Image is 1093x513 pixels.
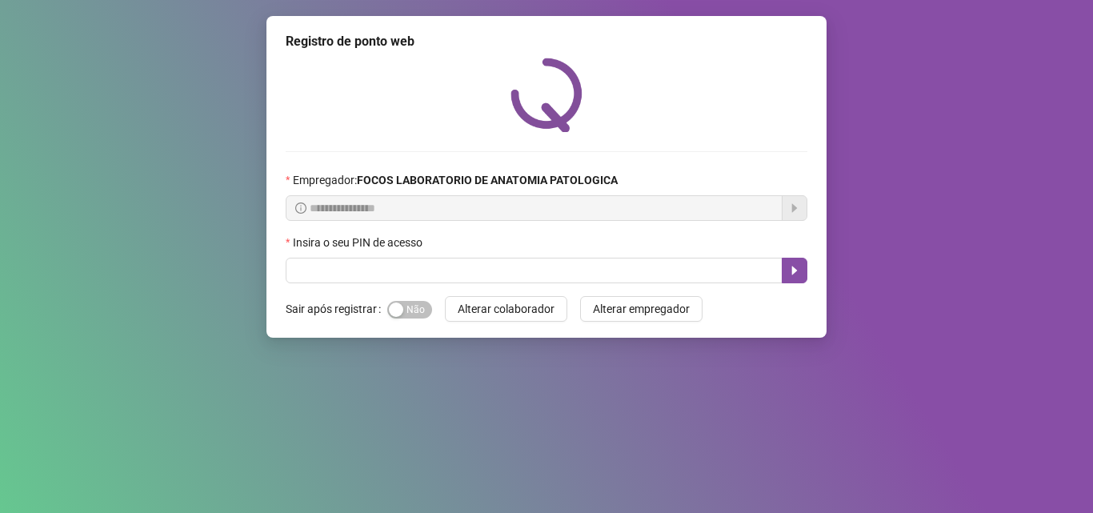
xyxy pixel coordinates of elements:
[286,296,387,322] label: Sair após registrar
[593,300,690,318] span: Alterar empregador
[293,171,618,189] span: Empregador :
[510,58,583,132] img: QRPoint
[580,296,703,322] button: Alterar empregador
[788,264,801,277] span: caret-right
[458,300,555,318] span: Alterar colaborador
[357,174,618,186] strong: FOCOS LABORATORIO DE ANATOMIA PATOLOGICA
[286,234,433,251] label: Insira o seu PIN de acesso
[286,32,807,51] div: Registro de ponto web
[445,296,567,322] button: Alterar colaborador
[295,202,306,214] span: info-circle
